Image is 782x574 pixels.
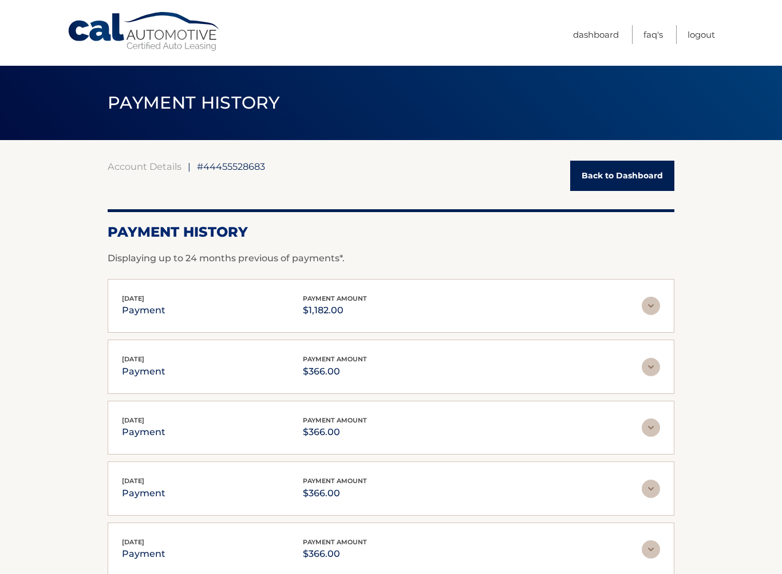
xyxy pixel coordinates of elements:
[303,302,367,318] p: $1,182.00
[122,416,144,424] span: [DATE]
[122,302,165,318] p: payment
[122,355,144,363] span: [DATE]
[643,25,663,44] a: FAQ's
[642,480,660,498] img: accordion-rest.svg
[303,294,367,302] span: payment amount
[303,355,367,363] span: payment amount
[573,25,619,44] a: Dashboard
[303,546,367,562] p: $366.00
[188,161,191,172] span: |
[642,297,660,315] img: accordion-rest.svg
[570,161,674,191] a: Back to Dashboard
[303,477,367,485] span: payment amount
[122,477,144,485] span: [DATE]
[197,161,265,172] span: #44455528683
[303,364,367,380] p: $366.00
[108,92,280,113] span: PAYMENT HISTORY
[122,485,165,501] p: payment
[642,540,660,559] img: accordion-rest.svg
[122,538,144,546] span: [DATE]
[303,416,367,424] span: payment amount
[67,11,222,52] a: Cal Automotive
[642,418,660,437] img: accordion-rest.svg
[303,485,367,501] p: $366.00
[108,161,181,172] a: Account Details
[122,546,165,562] p: payment
[303,538,367,546] span: payment amount
[688,25,715,44] a: Logout
[642,358,660,376] img: accordion-rest.svg
[303,424,367,440] p: $366.00
[122,294,144,302] span: [DATE]
[108,224,674,241] h2: Payment History
[122,364,165,380] p: payment
[122,424,165,440] p: payment
[108,252,674,265] p: Displaying up to 24 months previous of payments*.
